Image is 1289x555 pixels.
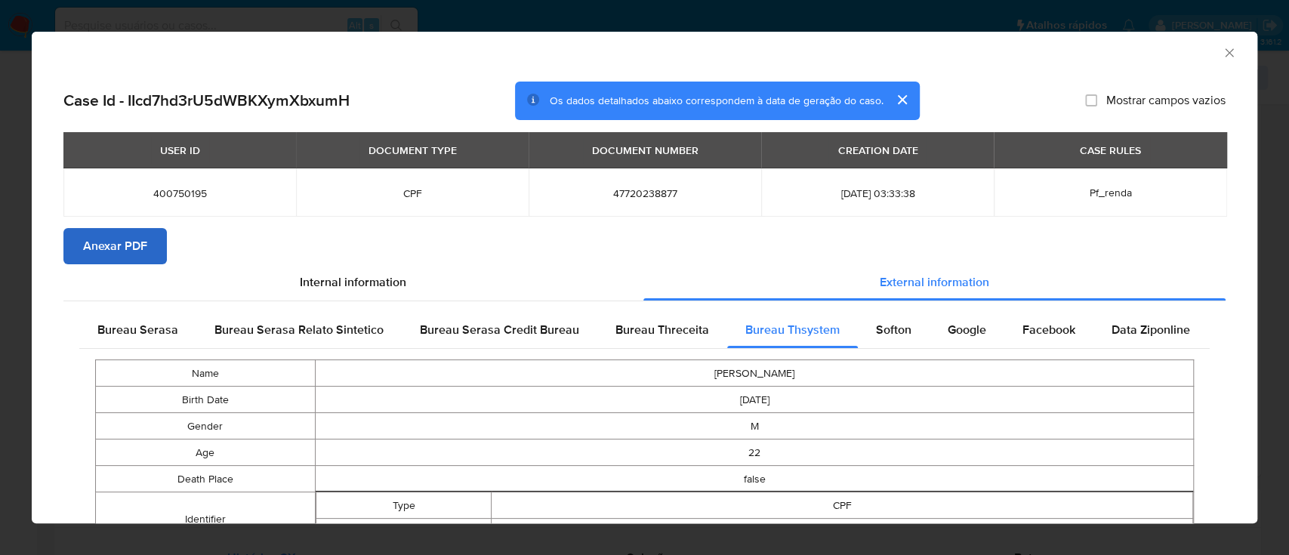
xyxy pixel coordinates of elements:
span: Softon [876,321,911,338]
span: 400750195 [82,187,278,200]
span: Bureau Threceita [615,321,709,338]
span: Google [948,321,986,338]
td: [DATE] [315,387,1193,413]
span: CPF [314,187,510,200]
td: [PERSON_NAME] [315,360,1193,387]
div: Detailed external info [79,312,1210,348]
span: Bureau Serasa Relato Sintetico [214,321,384,338]
td: Identifier [96,492,316,546]
td: Death Place [96,466,316,492]
div: DOCUMENT TYPE [359,137,466,163]
td: 22 [315,439,1193,466]
button: cerrar [883,82,920,118]
div: CASE RULES [1071,137,1150,163]
td: CPF [492,492,1193,519]
span: Pf_renda [1089,185,1131,200]
h2: Case Id - IIcd7hd3rU5dWBKXymXbxumH [63,91,350,110]
td: Gender [96,413,316,439]
span: External information [880,273,989,291]
span: Os dados detalhados abaixo correspondem à data de geração do caso. [550,93,883,108]
span: 47720238877 [547,187,743,200]
button: Anexar PDF [63,228,167,264]
span: Facebook [1022,321,1075,338]
span: Data Ziponline [1112,321,1190,338]
span: Mostrar campos vazios [1106,93,1226,108]
div: DOCUMENT NUMBER [583,137,708,163]
span: Anexar PDF [83,230,147,263]
div: USER ID [151,137,209,163]
div: Detailed info [63,264,1226,301]
span: [DATE] 03:33:38 [779,187,976,200]
div: CREATION DATE [828,137,927,163]
td: Name [96,360,316,387]
div: closure-recommendation-modal [32,32,1257,523]
td: Age [96,439,316,466]
td: false [315,466,1193,492]
input: Mostrar campos vazios [1085,94,1097,106]
span: Bureau Serasa Credit Bureau [420,321,579,338]
td: Value [316,519,491,545]
td: M [315,413,1193,439]
button: Fechar a janela [1222,45,1235,59]
span: Internal information [300,273,406,291]
span: Bureau Thsystem [745,321,840,338]
td: 47720238877 [492,519,1193,545]
td: Birth Date [96,387,316,413]
td: Type [316,492,491,519]
span: Bureau Serasa [97,321,178,338]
